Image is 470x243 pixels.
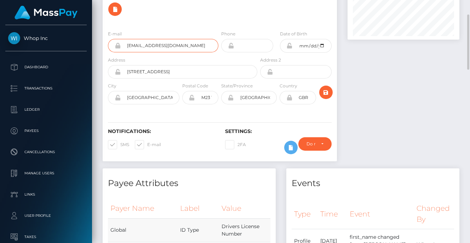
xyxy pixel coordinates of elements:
a: Transactions [5,80,87,97]
th: Label [178,199,219,218]
label: Postal Code [182,83,208,89]
th: Time [318,199,348,229]
h6: Notifications: [108,128,214,134]
h6: Settings: [225,128,332,134]
label: Address 2 [260,57,281,63]
label: City [108,83,116,89]
label: Phone [221,31,235,37]
th: Event [347,199,414,229]
a: Dashboard [5,58,87,76]
button: Do not require [298,137,332,151]
p: Payees [8,126,84,136]
p: User Profile [8,210,84,221]
img: MassPay Logo [15,6,78,19]
p: Manage Users [8,168,84,179]
div: Do not require [306,141,315,147]
a: Cancellations [5,143,87,161]
label: Country [280,83,297,89]
h4: Events [292,177,454,190]
label: E-mail [108,31,122,37]
th: Payer Name [108,199,178,218]
td: ID Type [178,218,219,242]
th: Changed By [414,199,454,229]
p: Links [8,189,84,200]
label: Date of Birth [280,31,307,37]
p: Dashboard [8,62,84,73]
span: Whop Inc [5,35,87,41]
label: State/Province [221,83,253,89]
p: Cancellations [8,147,84,157]
a: User Profile [5,207,87,225]
a: Manage Users [5,164,87,182]
label: SMS [108,140,129,149]
p: Ledger [8,104,84,115]
a: Links [5,186,87,203]
a: Payees [5,122,87,140]
th: Value [219,199,270,218]
label: E-mail [135,140,161,149]
label: 2FA [225,140,246,149]
p: Taxes [8,232,84,242]
label: Address [108,57,125,63]
p: Transactions [8,83,84,94]
th: Type [292,199,318,229]
td: Drivers License Number [219,218,270,242]
a: Ledger [5,101,87,118]
td: Global [108,218,178,242]
img: Whop Inc [8,32,20,44]
h4: Payee Attributes [108,177,270,190]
